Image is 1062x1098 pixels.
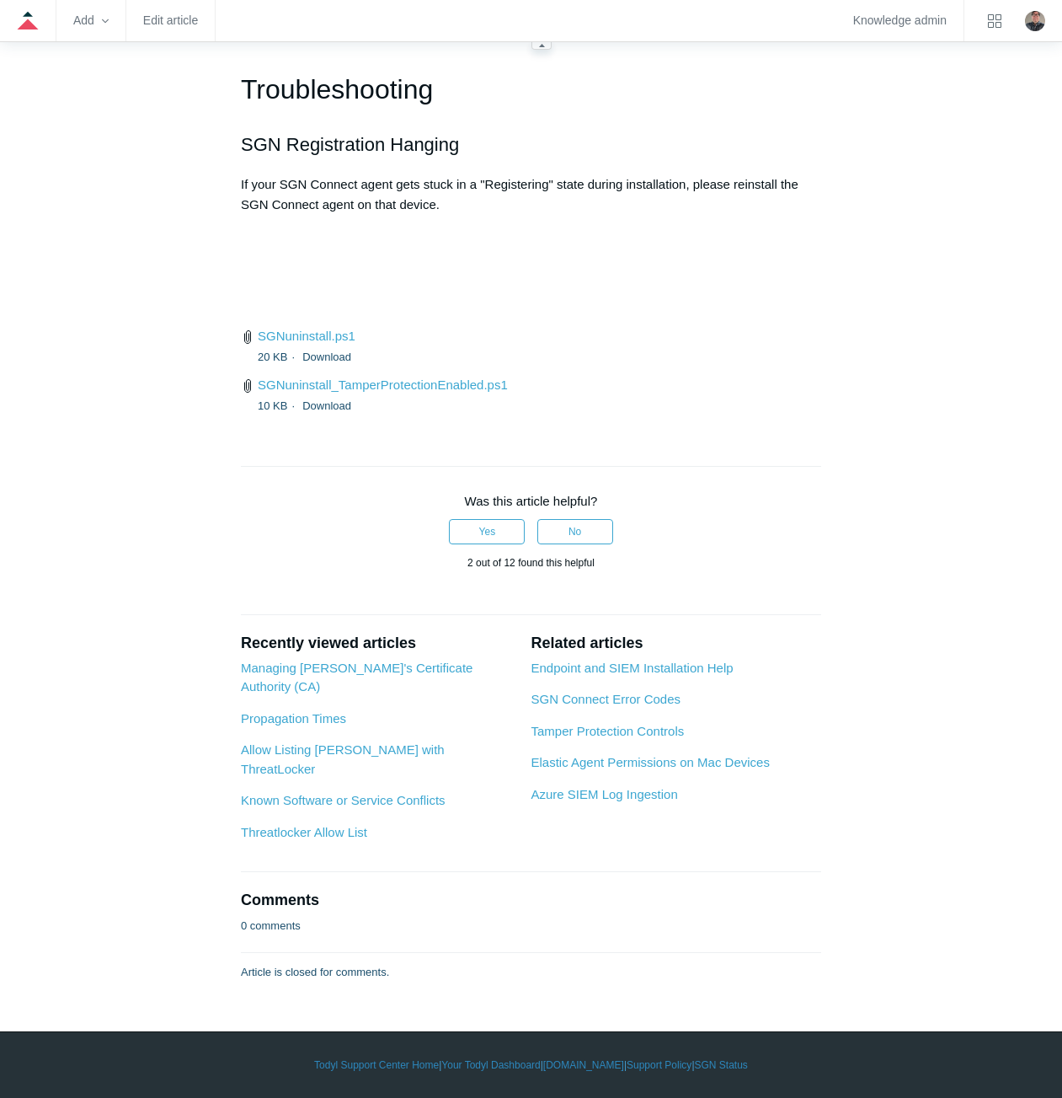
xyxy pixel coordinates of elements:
[531,692,680,706] a: SGN Connect Error Codes
[73,16,109,25] zd-hc-trigger: Add
[531,632,821,655] h2: Related articles
[467,557,595,569] span: 2 out of 12 found this helpful
[258,399,299,412] span: 10 KB
[241,661,472,694] a: Managing [PERSON_NAME]'s Certificate Authority (CA)
[449,519,525,544] button: This article was helpful
[627,1058,691,1073] a: Support Policy
[543,1058,624,1073] a: [DOMAIN_NAME]
[302,351,351,363] a: Download
[302,399,351,412] a: Download
[441,1058,540,1073] a: Your Todyl Dashboard
[531,787,677,801] a: Azure SIEM Log Ingestion
[1025,11,1045,31] img: user avatar
[241,742,445,776] a: Allow Listing [PERSON_NAME] with ThreatLocker
[241,130,821,159] h2: SGN Registration Hanging
[258,351,299,363] span: 20 KB
[241,793,446,807] a: Known Software or Service Conflicts
[241,889,821,912] h2: Comments
[853,16,947,25] a: Knowledge admin
[531,724,684,738] a: Tamper Protection Controls
[258,329,355,343] a: SGNuninstall.ps1
[695,1058,748,1073] a: SGN Status
[241,964,389,981] p: Article is closed for comments.
[241,177,798,212] span: If your SGN Connect agent gets stuck in a "Registering" state during installation, please reinsta...
[241,918,301,935] p: 0 comments
[465,494,598,508] span: Was this article helpful?
[241,68,821,111] h1: Troubleshooting
[258,378,508,392] a: SGNuninstall_TamperProtectionEnabled.ps1
[241,711,346,726] a: Propagation Times
[537,519,613,544] button: This article was not helpful
[143,16,198,25] a: Edit article
[241,825,367,839] a: Threatlocker Allow List
[53,1058,1009,1073] div: | | | |
[531,661,733,675] a: Endpoint and SIEM Installation Help
[531,755,769,769] a: Elastic Agent Permissions on Mac Devices
[314,1058,439,1073] a: Todyl Support Center Home
[241,632,515,655] h2: Recently viewed articles
[1025,11,1045,31] zd-hc-trigger: Click your profile icon to open the profile menu
[531,41,552,50] zd-hc-resizer: Guide navigation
